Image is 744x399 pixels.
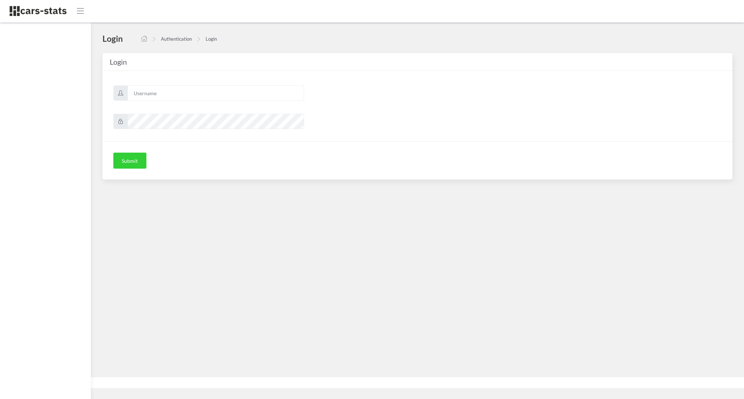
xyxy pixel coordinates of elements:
[161,36,192,42] a: Authentication
[128,85,304,101] input: Username
[102,33,123,44] h4: Login
[113,153,146,169] button: Submit
[110,57,127,66] span: Login
[206,36,217,42] a: Login
[9,5,67,17] img: navbar brand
